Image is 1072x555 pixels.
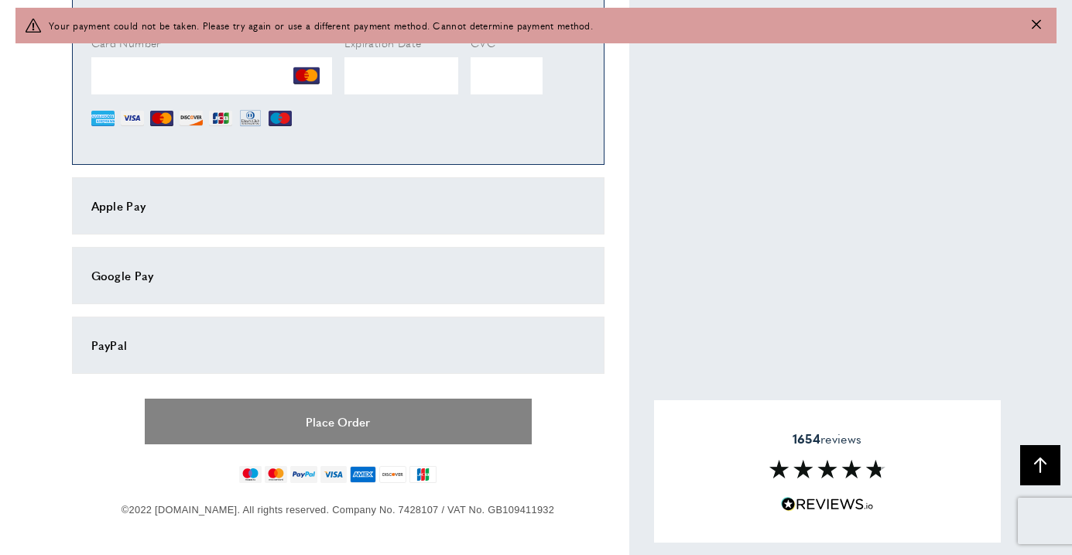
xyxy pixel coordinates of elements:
strong: 1654 [793,430,820,447]
img: MI.png [269,107,292,130]
img: MC.png [150,107,173,130]
img: american-express [350,466,377,483]
span: reviews [793,431,861,447]
img: discover [379,466,406,483]
img: visa [320,466,346,483]
iframe: Secure Credit Card Frame - Credit Card Number [91,57,332,94]
img: DI.png [180,107,203,130]
button: Close message [1032,18,1041,33]
img: paypal [290,466,317,483]
img: jcb [409,466,437,483]
img: DN.png [238,107,263,130]
span: ©2022 [DOMAIN_NAME]. All rights reserved. Company No. 7428107 / VAT No. GB109411932 [122,504,554,516]
button: Place Order [145,399,532,444]
img: VI.png [121,107,144,130]
img: maestro [239,466,262,483]
iframe: Secure Credit Card Frame - Expiration Date [344,57,459,94]
span: Your payment could not be taken. Please try again or use a different payment method. Cannot deter... [49,18,593,33]
div: Google Pay [91,266,585,285]
div: Apple Pay [91,197,585,215]
img: Reviews section [769,460,885,478]
img: Reviews.io 5 stars [781,497,874,512]
img: JCB.png [209,107,232,130]
img: MC.png [293,63,320,89]
img: mastercard [265,466,287,483]
div: Pay by Debit/Credit Card [91,3,585,22]
img: AE.png [91,107,115,130]
div: PayPal [91,336,585,355]
iframe: Secure Credit Card Frame - CVV [471,57,543,94]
